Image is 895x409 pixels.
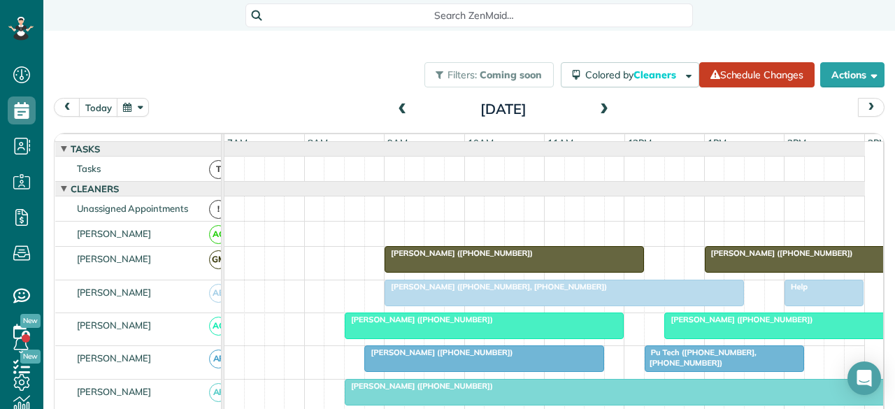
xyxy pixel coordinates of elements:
[633,69,678,81] span: Cleaners
[74,287,155,298] span: [PERSON_NAME]
[68,183,122,194] span: Cleaners
[74,253,155,264] span: [PERSON_NAME]
[585,69,681,81] span: Colored by
[74,386,155,397] span: [PERSON_NAME]
[305,137,331,148] span: 8am
[480,69,543,81] span: Coming soon
[209,200,228,219] span: !
[820,62,885,87] button: Actions
[865,137,889,148] span: 3pm
[68,143,103,155] span: Tasks
[74,228,155,239] span: [PERSON_NAME]
[447,69,477,81] span: Filters:
[699,62,815,87] a: Schedule Changes
[704,248,854,258] span: [PERSON_NAME] ([PHONE_NUMBER])
[224,137,250,148] span: 7am
[705,137,729,148] span: 1pm
[74,163,103,174] span: Tasks
[209,225,228,244] span: AC
[784,282,808,292] span: Help
[209,350,228,368] span: AF
[416,101,591,117] h2: [DATE]
[385,137,410,148] span: 9am
[625,137,655,148] span: 12pm
[344,381,494,391] span: [PERSON_NAME] ([PHONE_NUMBER])
[384,248,534,258] span: [PERSON_NAME] ([PHONE_NUMBER])
[20,314,41,328] span: New
[209,317,228,336] span: AC
[545,137,576,148] span: 11am
[54,98,80,117] button: prev
[209,250,228,269] span: GM
[209,284,228,303] span: AB
[785,137,809,148] span: 2pm
[364,347,513,357] span: [PERSON_NAME] ([PHONE_NUMBER])
[74,203,191,214] span: Unassigned Appointments
[858,98,885,117] button: next
[74,352,155,364] span: [PERSON_NAME]
[79,98,118,117] button: today
[664,315,813,324] span: [PERSON_NAME] ([PHONE_NUMBER])
[644,347,757,367] span: Pu Tech ([PHONE_NUMBER], [PHONE_NUMBER])
[384,282,608,292] span: [PERSON_NAME] ([PHONE_NUMBER], [PHONE_NUMBER])
[74,320,155,331] span: [PERSON_NAME]
[465,137,496,148] span: 10am
[344,315,494,324] span: [PERSON_NAME] ([PHONE_NUMBER])
[847,361,881,395] div: Open Intercom Messenger
[209,383,228,402] span: AF
[209,160,228,179] span: T
[561,62,699,87] button: Colored byCleaners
